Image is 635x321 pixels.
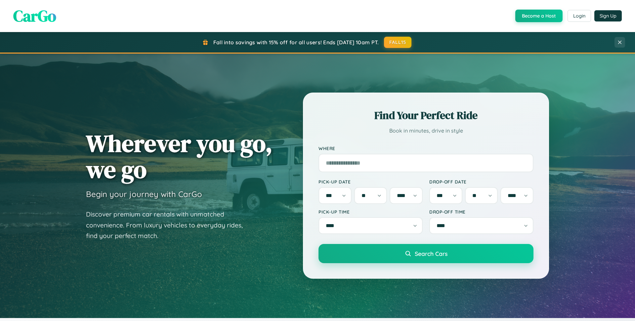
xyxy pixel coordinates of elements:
[86,130,273,182] h1: Wherever you go, we go
[429,179,533,184] label: Drop-off Date
[429,209,533,215] label: Drop-off Time
[515,10,563,22] button: Become a Host
[318,209,423,215] label: Pick-up Time
[415,250,447,257] span: Search Cars
[594,10,622,21] button: Sign Up
[384,37,412,48] button: FALL15
[213,39,379,46] span: Fall into savings with 15% off for all users! Ends [DATE] 10am PT.
[318,145,533,151] label: Where
[318,179,423,184] label: Pick-up Date
[318,108,533,123] h2: Find Your Perfect Ride
[568,10,591,22] button: Login
[318,244,533,263] button: Search Cars
[318,126,533,136] p: Book in minutes, drive in style
[86,189,202,199] h3: Begin your journey with CarGo
[86,209,251,241] p: Discover premium car rentals with unmatched convenience. From luxury vehicles to everyday rides, ...
[13,5,56,27] span: CarGo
